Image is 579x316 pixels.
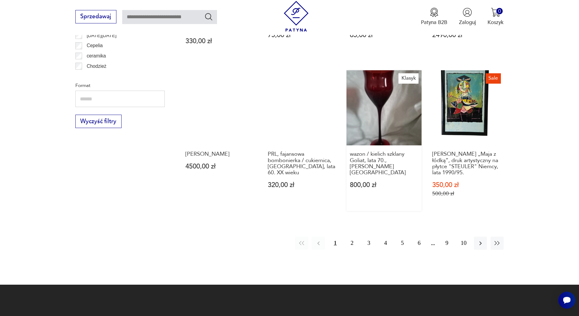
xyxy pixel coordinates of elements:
[379,237,392,250] button: 4
[87,72,105,80] p: Ćmielów
[268,32,336,38] p: 75,00 zł
[429,70,504,211] a: SalePablo Picasso „Maja z łódką”, druk artystyczny na płytce "STEULER" Niemcy, lata 1990/95.[PERS...
[350,151,418,176] h3: wazon / kielich szklany Goliat, lata 70., [PERSON_NAME][GEOGRAPHIC_DATA]
[429,8,439,17] img: Ikona medalu
[463,8,472,17] img: Ikonka użytkownika
[75,15,116,19] a: Sprzedawaj
[329,237,342,250] button: 1
[459,8,476,26] button: Zaloguj
[432,151,501,176] h3: [PERSON_NAME] „Maja z łódką”, druk artystyczny na płytce "STEULER" Niemcy, lata 1990/95.
[75,82,165,89] p: Format
[87,42,103,50] p: Cepelia
[350,182,418,188] p: 800,00 zł
[268,151,336,176] h3: PRL, fajansowa bombonierka / cukiernica, [GEOGRAPHIC_DATA], lata 60. XX wieku
[87,32,116,40] p: [DATE][DATE]
[281,1,312,32] img: Patyna - sklep z meblami i dekoracjami vintage
[440,237,453,250] button: 9
[496,8,503,14] div: 0
[432,32,501,38] p: 2490,00 zł
[268,182,336,188] p: 320,00 zł
[87,52,106,60] p: ceramika
[558,292,575,309] iframe: Smartsupp widget button
[488,19,504,26] p: Koszyk
[350,32,418,38] p: 65,00 zł
[204,12,213,21] button: Szukaj
[75,115,122,128] button: Wyczyść filtry
[459,19,476,26] p: Zaloguj
[75,10,116,23] button: Sprzedawaj
[421,19,447,26] p: Patyna B2B
[346,237,359,250] button: 2
[87,62,106,70] p: Chodzież
[264,70,339,211] a: PRL, fajansowa bombonierka / cukiernica, Włocławek, lata 60. XX wiekuPRL, fajansowa bombonierka /...
[421,8,447,26] button: Patyna B2B
[396,237,409,250] button: 5
[185,163,254,170] p: 4500,00 zł
[182,70,257,211] a: Gwozdecki[PERSON_NAME]4500,00 zł
[412,237,426,250] button: 6
[346,70,422,211] a: Klasykwazon / kielich szklany Goliat, lata 70., Z. Horbowywazon / kielich szklany Goliat, lata 70...
[421,8,447,26] a: Ikona medaluPatyna B2B
[432,182,501,188] p: 350,00 zł
[491,8,500,17] img: Ikona koszyka
[185,38,254,44] p: 330,00 zł
[457,237,470,250] button: 10
[362,237,375,250] button: 3
[488,8,504,26] button: 0Koszyk
[185,151,254,157] h3: [PERSON_NAME]
[432,190,501,197] p: 500,00 zł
